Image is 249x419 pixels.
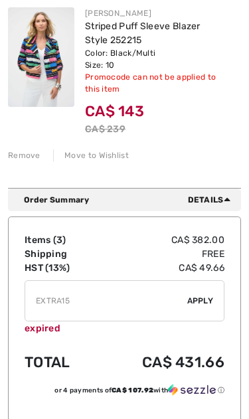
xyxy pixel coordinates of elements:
[8,149,41,161] div: Remove
[85,124,125,135] s: CA$ 239
[85,47,241,71] div: Color: Black/Multi Size: 10
[168,384,216,396] img: Sezzle
[85,21,201,46] a: Striped Puff Sleeve Blazer Style 252215
[96,247,224,261] td: Free
[25,341,96,384] td: Total
[85,7,241,19] div: [PERSON_NAME]
[112,386,153,394] span: CA$ 107.92
[96,341,224,384] td: CA$ 431.66
[25,384,224,401] div: or 4 payments ofCA$ 107.92withSezzle Click to learn more about Sezzle
[25,247,96,261] td: Shipping
[96,261,224,275] td: CA$ 49.66
[53,149,129,161] div: Move to Wishlist
[25,233,96,247] td: Items ( )
[24,194,236,206] div: Order Summary
[25,261,96,275] td: HST (13%)
[56,234,62,246] span: 3
[188,194,236,206] span: Details
[96,233,224,247] td: CA$ 382.00
[25,321,224,335] div: expired
[187,295,214,307] span: Apply
[54,384,224,396] div: or 4 payments of with
[85,102,144,120] span: CA$ 143
[85,71,241,95] div: Promocode can not be applied to this item
[8,7,74,107] img: Striped Puff Sleeve Blazer Style 252215
[25,281,187,321] input: Promo code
